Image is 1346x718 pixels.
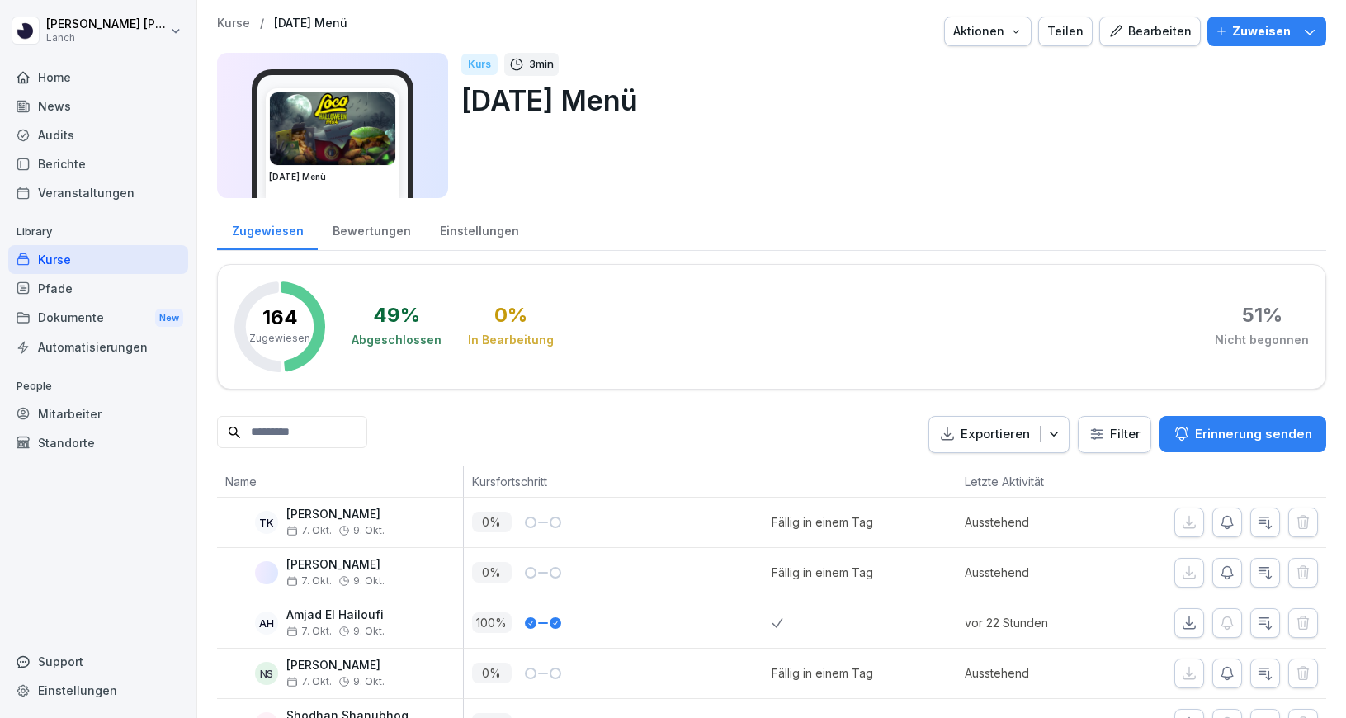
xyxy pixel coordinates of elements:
[46,32,167,44] p: Lanch
[353,626,385,637] span: 9. Okt.
[944,17,1032,46] button: Aktionen
[286,558,385,572] p: [PERSON_NAME]
[1089,426,1141,442] div: Filter
[965,473,1103,490] p: Letzte Aktivität
[352,332,442,348] div: Abgeschlossen
[1232,22,1291,40] p: Zuweisen
[461,54,498,75] div: Kurs
[1207,17,1326,46] button: Zuweisen
[8,333,188,361] a: Automatisierungen
[260,17,264,31] p: /
[286,659,385,673] p: [PERSON_NAME]
[8,303,188,333] div: Dokumente
[928,416,1070,453] button: Exportieren
[217,208,318,250] a: Zugewiesen
[8,149,188,178] a: Berichte
[965,614,1111,631] p: vor 22 Stunden
[1195,425,1312,443] p: Erinnerung senden
[8,120,188,149] a: Audits
[217,17,250,31] a: Kurse
[269,171,396,183] h3: [DATE] Menü
[965,564,1111,581] p: Ausstehend
[274,17,347,31] a: [DATE] Menü
[468,332,554,348] div: In Bearbeitung
[472,663,512,683] p: 0 %
[8,647,188,676] div: Support
[1108,22,1192,40] div: Bearbeiten
[772,564,873,581] div: Fällig in einem Tag
[8,373,188,399] p: People
[1038,17,1093,46] button: Teilen
[373,305,420,325] div: 49 %
[461,79,1313,121] p: [DATE] Menü
[255,612,278,635] div: AH
[965,664,1111,682] p: Ausstehend
[155,309,183,328] div: New
[772,513,873,531] div: Fällig in einem Tag
[225,473,455,490] p: Name
[8,428,188,457] a: Standorte
[353,676,385,687] span: 9. Okt.
[1079,417,1150,452] button: Filter
[286,676,332,687] span: 7. Okt.
[472,512,512,532] p: 0 %
[529,56,554,73] p: 3 min
[353,525,385,536] span: 9. Okt.
[8,92,188,120] a: News
[8,219,188,245] p: Library
[262,308,298,328] p: 164
[286,508,385,522] p: [PERSON_NAME]
[270,92,395,165] img: ec5nih0dud1r891humttpyeb.png
[255,662,278,685] div: NS
[286,575,332,587] span: 7. Okt.
[494,305,527,325] div: 0 %
[8,178,188,207] a: Veranstaltungen
[249,331,310,346] p: Zugewiesen
[472,562,512,583] p: 0 %
[772,664,873,682] div: Fällig in einem Tag
[286,626,332,637] span: 7. Okt.
[8,245,188,274] a: Kurse
[286,608,385,622] p: Amjad El Hailoufi
[1047,22,1084,40] div: Teilen
[8,274,188,303] a: Pfade
[1159,416,1326,452] button: Erinnerung senden
[961,425,1030,444] p: Exportieren
[318,208,425,250] a: Bewertungen
[1099,17,1201,46] button: Bearbeiten
[472,473,763,490] p: Kursfortschritt
[255,511,278,534] div: TK
[425,208,533,250] a: Einstellungen
[953,22,1022,40] div: Aktionen
[8,303,188,333] a: DokumenteNew
[8,399,188,428] a: Mitarbeiter
[46,17,167,31] p: [PERSON_NAME] [PERSON_NAME]
[1215,332,1309,348] div: Nicht begonnen
[472,612,512,633] p: 100 %
[286,525,332,536] span: 7. Okt.
[965,513,1111,531] p: Ausstehend
[8,676,188,705] a: Einstellungen
[353,575,385,587] span: 9. Okt.
[1242,305,1282,325] div: 51 %
[8,63,188,92] a: Home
